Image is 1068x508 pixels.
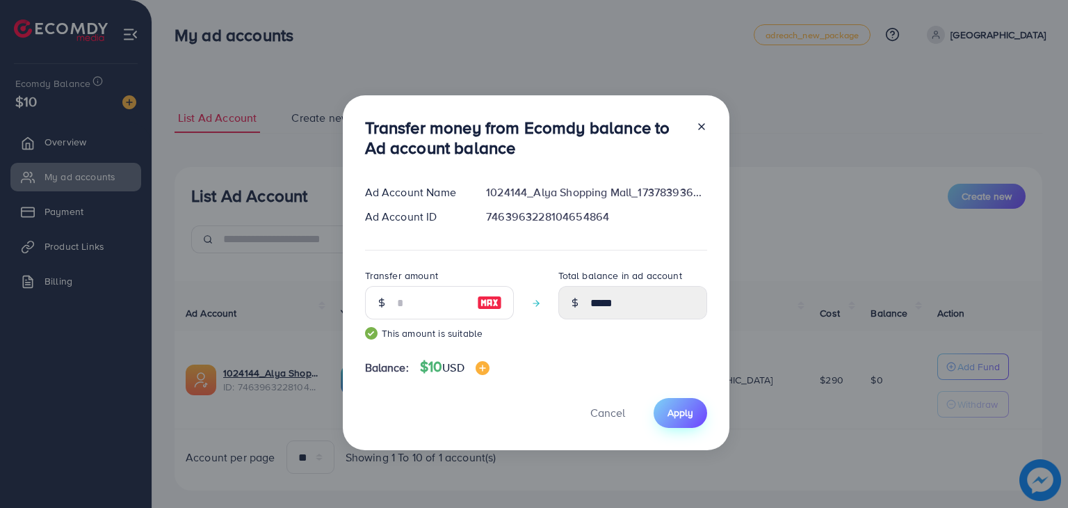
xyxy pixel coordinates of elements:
[477,294,502,311] img: image
[365,118,685,158] h3: Transfer money from Ecomdy balance to Ad account balance
[365,269,438,283] label: Transfer amount
[654,398,707,428] button: Apply
[476,361,489,375] img: image
[558,269,682,283] label: Total balance in ad account
[573,398,642,428] button: Cancel
[365,326,514,340] small: This amount is suitable
[365,327,378,340] img: guide
[354,209,476,225] div: Ad Account ID
[365,360,409,376] span: Balance:
[590,405,625,420] span: Cancel
[667,406,693,420] span: Apply
[442,360,464,375] span: USD
[354,184,476,200] div: Ad Account Name
[475,209,718,225] div: 7463963228104654864
[475,184,718,200] div: 1024144_Alya Shopping Mall_1737839368116
[420,358,489,376] h4: $10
